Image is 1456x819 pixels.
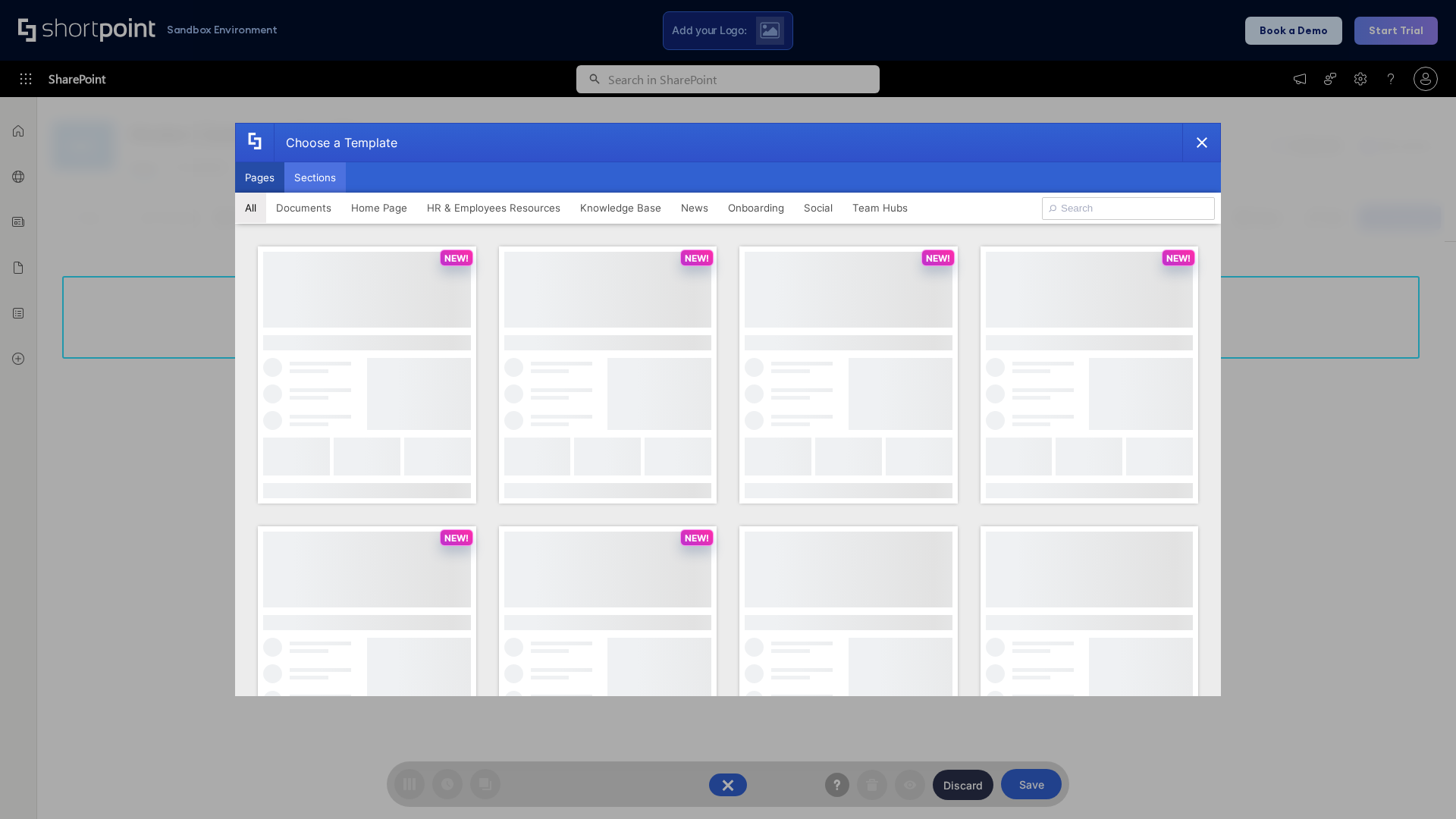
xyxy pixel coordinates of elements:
[235,162,284,193] button: Pages
[685,253,709,264] p: NEW!
[1042,197,1215,220] input: Search
[718,193,794,223] button: Onboarding
[444,532,469,544] p: NEW!
[1380,746,1456,819] iframe: Chat Widget
[417,193,570,223] button: HR & Employees Resources
[1166,253,1191,264] p: NEW!
[284,162,346,193] button: Sections
[671,193,718,223] button: News
[341,193,417,223] button: Home Page
[444,253,469,264] p: NEW!
[685,532,709,544] p: NEW!
[926,253,950,264] p: NEW!
[235,123,1221,696] div: template selector
[274,124,397,162] div: Choose a Template
[570,193,671,223] button: Knowledge Base
[843,193,918,223] button: Team Hubs
[794,193,843,223] button: Social
[266,193,341,223] button: Documents
[235,193,266,223] button: All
